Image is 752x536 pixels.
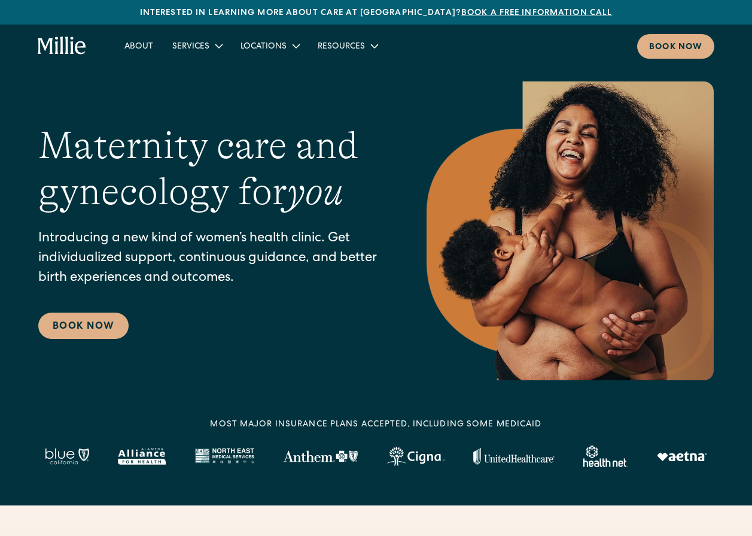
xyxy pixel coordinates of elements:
a: Book a free information call [461,9,612,17]
div: Services [163,36,231,56]
div: MOST MAJOR INSURANCE PLANS ACCEPTED, INCLUDING some MEDICAID [210,419,541,431]
div: Locations [240,41,287,53]
img: Aetna logo [657,452,707,461]
p: Introducing a new kind of women’s health clinic. Get individualized support, continuous guidance,... [38,229,379,289]
a: Book Now [38,313,129,339]
img: North East Medical Services logo [194,448,254,465]
img: Anthem Logo [283,450,358,462]
img: Healthnet logo [583,446,628,467]
a: Book now [637,34,714,59]
h1: Maternity care and gynecology for [38,123,379,215]
img: Alameda Alliance logo [118,448,165,465]
img: Cigna logo [386,447,444,466]
img: United Healthcare logo [473,448,555,465]
em: you [287,170,343,213]
div: Locations [231,36,308,56]
img: Smiling mother with her baby in arms, celebrating body positivity and the nurturing bond of postp... [427,81,714,380]
a: About [115,36,163,56]
div: Resources [308,36,386,56]
div: Services [172,41,209,53]
img: Blue California logo [45,448,89,465]
div: Resources [318,41,365,53]
a: home [38,37,86,56]
div: Book now [649,41,702,54]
